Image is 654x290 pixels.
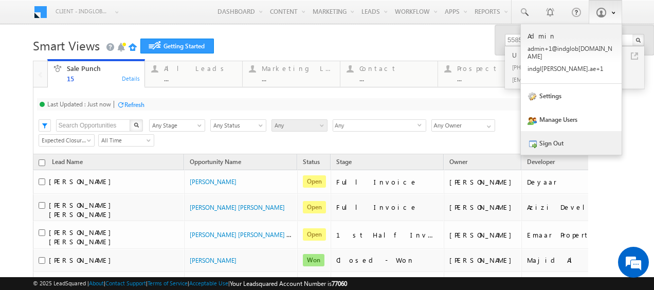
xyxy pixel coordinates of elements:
span: Any [333,120,417,132]
p: indgl [PERSON_NAME]. ae+1 [528,65,615,72]
div: ... [262,75,334,82]
a: Terms of Service [148,280,188,286]
a: Prospect... [438,61,536,87]
textarea: Type your message and hit 'Enter' [13,95,188,214]
div: Azizi Developments [527,203,630,212]
a: Acceptable Use [189,280,228,286]
span: Won [303,254,324,266]
a: All Leads... [144,61,243,87]
a: [PERSON_NAME] [190,178,237,186]
a: [PERSON_NAME] [PERSON_NAME] [190,204,285,211]
img: Search [134,122,139,128]
a: Getting Started [140,39,214,53]
div: Prospect [457,64,529,72]
a: Opportunity Name [185,156,246,170]
span: 77060 [332,280,347,287]
a: Developer [522,156,560,170]
div: Chat with us now [53,54,173,67]
img: d_60004797649_company_0_60004797649 [17,54,43,67]
a: [PERSON_NAME] [190,257,237,264]
span: [PERSON_NAME] [49,177,116,186]
div: 15 [67,75,139,82]
span: [PERSON_NAME] [49,256,116,264]
input: Search Leads [505,34,644,46]
span: Client - indglobal1 (77060) [56,6,110,16]
span: Open [303,175,326,188]
div: ... [457,75,529,82]
div: Last Updated : Just now [47,100,111,108]
div: Any [333,119,426,132]
a: Sign Out [521,131,622,155]
span: Any Stage [150,121,202,130]
div: Uzair [510,49,648,61]
span: Any [272,121,324,130]
div: 1st Half Invoice [336,230,439,240]
a: Show All Items [481,120,494,130]
a: Contact... [340,61,438,87]
a: Status [298,156,325,170]
a: Sale Punch15Details [47,59,146,88]
div: [EMAIL_ADDRESS][DOMAIN_NAME] [510,73,648,85]
input: Search Opportunities [56,119,131,132]
p: admin +1@in dglob [DOMAIN_NAME] [528,45,615,60]
span: All Time [99,136,151,145]
a: Contact Support [105,280,146,286]
div: [PERSON_NAME] [449,203,517,212]
span: Open [303,201,326,213]
span: Opportunity Name [190,158,241,166]
input: Type to Search [431,119,495,132]
div: Closed - Won [336,256,439,265]
span: Developer [527,158,555,166]
a: Any [271,119,328,132]
div: Contact [359,64,431,72]
span: Stage [336,158,352,166]
div: [PERSON_NAME] [449,256,517,265]
em: Start Chat [140,222,187,236]
div: [PERSON_NAME] [449,177,517,187]
div: [PHONE_NUMBER] [510,61,648,73]
div: Details [121,74,141,83]
div: Refresh [124,101,144,108]
div: ... [359,75,431,82]
div: Majid Al Futtaim [527,256,630,265]
a: Settings [521,84,622,107]
a: Any Status [210,119,266,132]
span: Lead Name [47,156,88,170]
span: © 2025 LeadSquared | | | | | [33,279,347,288]
span: Smart Views [33,37,100,53]
a: Manage Users [521,107,622,131]
a: About [89,280,104,286]
span: [PERSON_NAME] [PERSON_NAME] [49,201,116,219]
a: Expected Closure Date [39,134,95,147]
div: ... [164,75,236,82]
a: [PERSON_NAME] [PERSON_NAME] - Sale Punch [190,230,320,239]
span: Any Status [211,121,263,130]
div: Minimize live chat window [169,5,193,30]
a: Stage [331,156,357,170]
div: Sale Punch [67,64,139,72]
div: Emaar Properties [527,230,630,240]
div: Full Invoice [336,203,439,212]
span: select [417,122,426,127]
div: All Leads [164,64,236,72]
a: Marketing Leads... [242,61,340,87]
div: [PERSON_NAME] [449,230,517,240]
div: Full Invoice [336,177,439,187]
span: Open [303,228,326,241]
span: Your Leadsquared Account Number is [230,280,347,287]
span: [PERSON_NAME] [PERSON_NAME] [49,228,116,246]
div: Deyaar [527,177,630,187]
div: Marketing Leads [262,64,334,72]
a: All Time [98,134,154,147]
a: Any Stage [149,119,205,132]
a: Admin admin+1@indglob[DOMAIN_NAME] indgl[PERSON_NAME].ae+1 [521,24,622,84]
p: Admin [528,31,615,40]
span: Owner [449,158,467,166]
input: Check all records [39,159,45,166]
span: Expected Closure Date [39,136,91,145]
